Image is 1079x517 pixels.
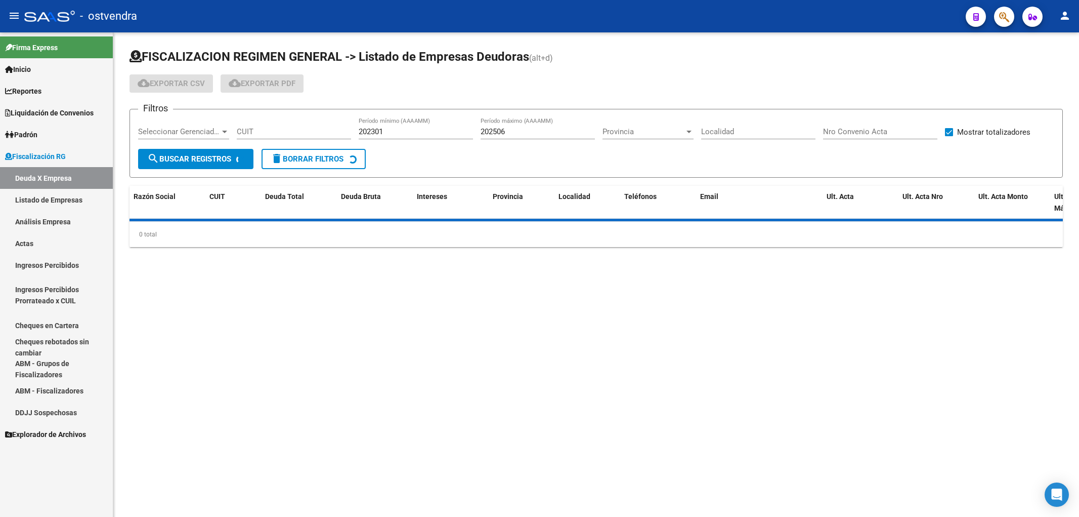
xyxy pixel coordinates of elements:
[229,77,241,89] mat-icon: cloud_download
[823,186,898,219] datatable-header-cell: Ult. Acta
[558,192,590,201] span: Localidad
[827,192,854,201] span: Ult. Acta
[5,64,31,75] span: Inicio
[5,129,37,140] span: Padrón
[130,74,213,93] button: Exportar CSV
[554,186,620,219] datatable-header-cell: Localidad
[1059,10,1071,22] mat-icon: person
[5,42,58,53] span: Firma Express
[489,186,554,219] datatable-header-cell: Provincia
[138,101,173,115] h3: Filtros
[902,192,943,201] span: Ult. Acta Nro
[5,429,86,440] span: Explorador de Archivos
[261,186,337,219] datatable-header-cell: Deuda Total
[147,154,231,164] span: Buscar Registros
[1045,483,1069,507] div: Open Intercom Messenger
[205,186,261,219] datatable-header-cell: CUIT
[620,186,696,219] datatable-header-cell: Teléfonos
[5,86,41,97] span: Reportes
[262,149,366,169] button: Borrar Filtros
[130,50,529,64] span: FISCALIZACION REGIMEN GENERAL -> Listado de Empresas Deudoras
[130,186,205,219] datatable-header-cell: Razón Social
[974,186,1050,219] datatable-header-cell: Ult. Acta Monto
[602,127,684,136] span: Provincia
[138,79,205,88] span: Exportar CSV
[138,77,150,89] mat-icon: cloud_download
[5,107,94,118] span: Liquidación de Convenios
[696,186,823,219] datatable-header-cell: Email
[417,192,447,201] span: Intereses
[271,152,283,165] mat-icon: delete
[413,186,489,219] datatable-header-cell: Intereses
[134,192,176,201] span: Razón Social
[337,186,413,219] datatable-header-cell: Deuda Bruta
[138,127,220,136] span: Seleccionar Gerenciador
[341,192,381,201] span: Deuda Bruta
[978,192,1028,201] span: Ult. Acta Monto
[957,126,1030,138] span: Mostrar totalizadores
[138,149,253,169] button: Buscar Registros
[529,53,553,63] span: (alt+d)
[229,79,295,88] span: Exportar PDF
[147,152,159,165] mat-icon: search
[8,10,20,22] mat-icon: menu
[700,192,718,201] span: Email
[898,186,974,219] datatable-header-cell: Ult. Acta Nro
[265,192,304,201] span: Deuda Total
[5,151,66,162] span: Fiscalización RG
[209,192,225,201] span: CUIT
[221,74,304,93] button: Exportar PDF
[130,222,1063,247] div: 0 total
[624,192,657,201] span: Teléfonos
[80,5,137,27] span: - ostvendra
[271,154,343,164] span: Borrar Filtros
[493,192,523,201] span: Provincia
